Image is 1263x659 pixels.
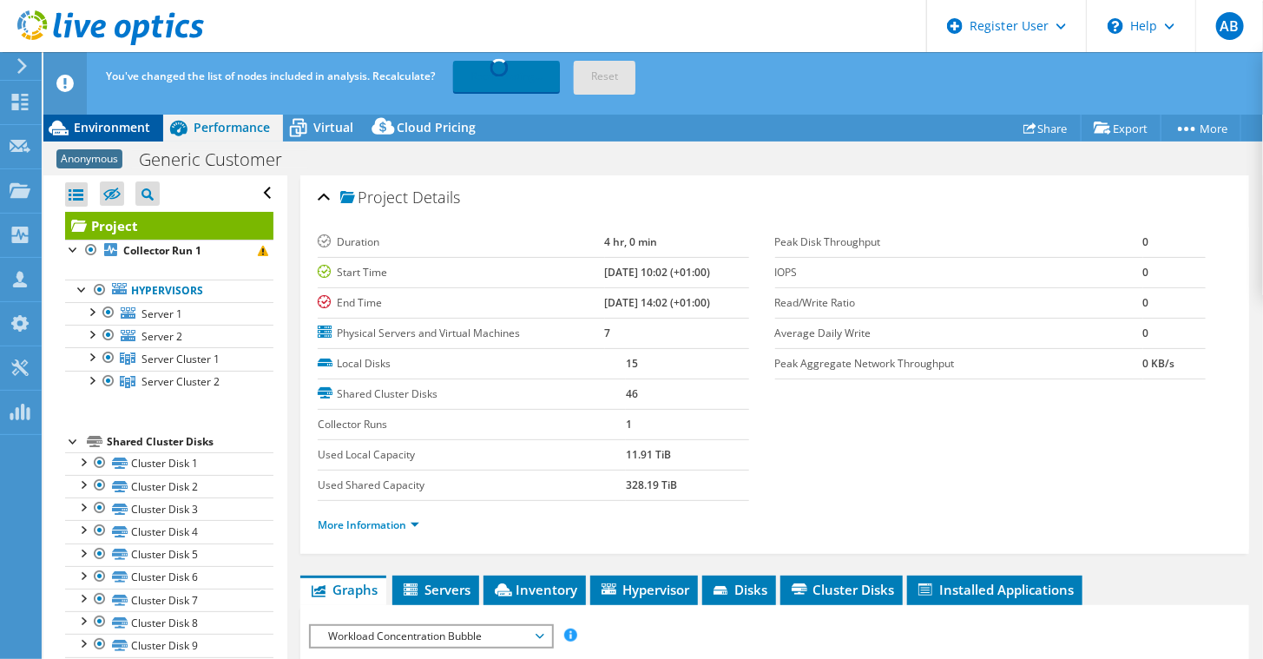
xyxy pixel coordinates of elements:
b: 0 [1143,326,1149,340]
a: More Information [318,517,419,532]
b: [DATE] 14:02 (+01:00) [605,295,711,310]
span: Server Cluster 1 [141,352,220,366]
a: Server 1 [65,302,273,325]
a: Server Cluster 1 [65,347,273,370]
b: 46 [626,386,638,401]
label: Collector Runs [318,416,626,433]
label: Start Time [318,264,605,281]
a: More [1161,115,1241,142]
a: Cluster Disk 1 [65,452,273,475]
span: Hypervisor [599,581,689,598]
h1: Generic Customer [131,150,309,169]
span: Servers [401,581,470,598]
a: Recalculating... [453,61,560,92]
b: 0 [1143,234,1149,249]
div: Shared Cluster Disks [107,432,273,452]
span: Inventory [492,581,577,598]
span: Performance [194,119,270,135]
a: Cluster Disk 3 [65,498,273,520]
span: Anonymous [56,149,122,168]
span: AB [1216,12,1244,40]
span: Server 2 [141,329,182,344]
span: Virtual [313,119,353,135]
label: Read/Write Ratio [775,294,1143,312]
a: Hypervisors [65,280,273,302]
b: 328.19 TiB [626,478,677,492]
span: Project [340,189,408,207]
b: 15 [626,356,638,371]
span: You've changed the list of nodes included in analysis. Recalculate? [106,69,435,83]
label: Physical Servers and Virtual Machines [318,325,605,342]
a: Cluster Disk 2 [65,475,273,498]
b: 4 hr, 0 min [605,234,658,249]
label: Shared Cluster Disks [318,386,626,403]
span: Graphs [309,581,378,598]
a: Cluster Disk 8 [65,611,273,634]
span: Cluster Disks [789,581,894,598]
span: Server 1 [141,306,182,321]
a: Cluster Disk 4 [65,520,273,543]
a: Cluster Disk 9 [65,634,273,656]
b: Collector Run 1 [123,243,201,258]
span: Cloud Pricing [397,119,476,135]
label: Peak Aggregate Network Throughput [775,355,1143,372]
svg: \n [1108,18,1123,34]
b: 0 [1143,265,1149,280]
b: 7 [605,326,611,340]
span: Server Cluster 2 [141,374,220,389]
span: Disks [711,581,767,598]
label: Average Daily Write [775,325,1143,342]
a: Collector Run 1 [65,240,273,262]
b: 1 [626,417,632,432]
a: Server 2 [65,325,273,347]
a: Cluster Disk 7 [65,589,273,611]
a: Export [1081,115,1161,142]
a: Project [65,212,273,240]
label: Peak Disk Throughput [775,234,1143,251]
span: Installed Applications [916,581,1074,598]
span: Workload Concentration Bubble [319,626,543,647]
a: Cluster Disk 5 [65,544,273,566]
label: Used Local Capacity [318,446,626,464]
a: Cluster Disk 6 [65,566,273,589]
label: End Time [318,294,605,312]
label: Used Shared Capacity [318,477,626,494]
label: Local Disks [318,355,626,372]
label: IOPS [775,264,1143,281]
span: Details [412,187,460,208]
span: Environment [74,119,150,135]
a: Server Cluster 2 [65,371,273,393]
b: 11.91 TiB [626,447,671,462]
b: [DATE] 10:02 (+01:00) [605,265,711,280]
a: Share [1010,115,1082,142]
label: Duration [318,234,605,251]
b: 0 [1143,295,1149,310]
b: 0 KB/s [1143,356,1175,371]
